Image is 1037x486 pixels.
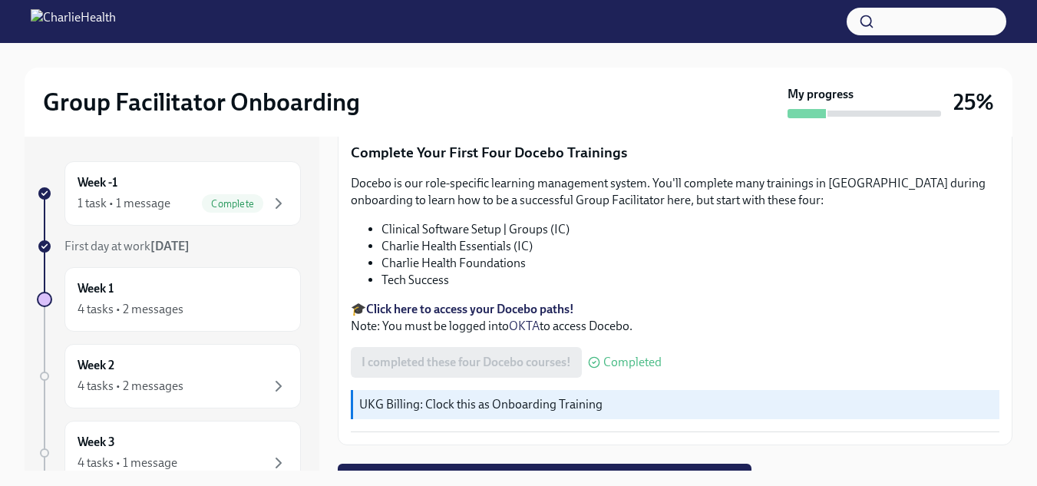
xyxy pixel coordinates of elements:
a: First day at work[DATE] [37,238,301,255]
a: Click here to access your Docebo paths! [366,302,574,316]
li: Charlie Health Essentials (IC) [381,238,999,255]
h6: Week 3 [78,434,115,451]
div: 4 tasks • 1 message [78,455,177,471]
p: Docebo is our role-specific learning management system. You'll complete many trainings in [GEOGRA... [351,175,999,209]
span: Complete [202,198,263,210]
a: Week 34 tasks • 1 message [37,421,301,485]
p: Complete Your First Four Docebo Trainings [351,143,999,163]
li: Clinical Software Setup | Groups (IC) [381,221,999,238]
li: Tech Success [381,272,999,289]
h6: Week 1 [78,280,114,297]
a: OKTA [509,319,540,333]
p: UKG Billing: Clock this as Onboarding Training [359,396,993,413]
h2: Group Facilitator Onboarding [43,87,360,117]
a: Week -11 task • 1 messageComplete [37,161,301,226]
h3: 25% [953,88,994,116]
strong: My progress [788,86,854,103]
a: Week 14 tasks • 2 messages [37,267,301,332]
span: First day at work [64,239,190,253]
p: 🎓 Note: You must be logged into to access Docebo. [351,301,999,335]
a: Week 24 tasks • 2 messages [37,344,301,408]
h6: Week -1 [78,174,117,191]
div: 1 task • 1 message [78,195,170,212]
div: 4 tasks • 2 messages [78,378,183,395]
strong: [DATE] [150,239,190,253]
div: 4 tasks • 2 messages [78,301,183,318]
li: Charlie Health Foundations [381,255,999,272]
img: CharlieHealth [31,9,116,34]
span: Completed [603,356,662,369]
h6: Week 2 [78,357,114,374]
